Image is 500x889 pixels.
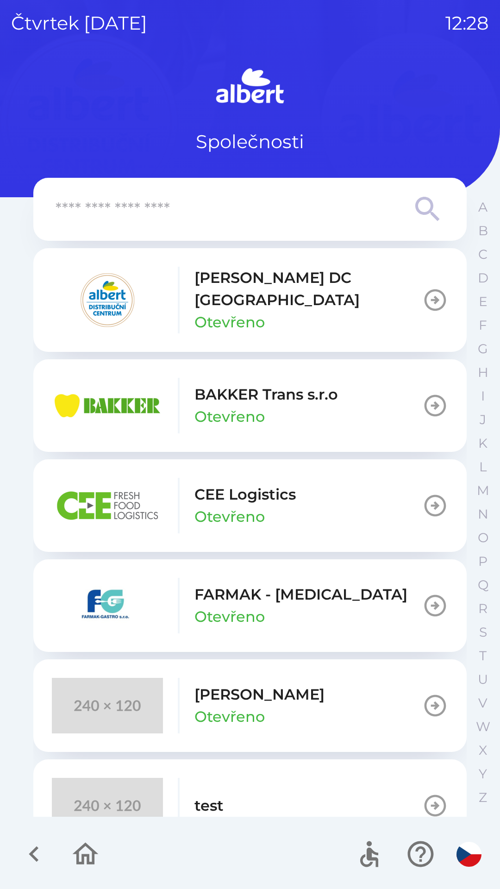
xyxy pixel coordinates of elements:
[471,337,494,361] button: G
[52,778,163,833] img: 240x120
[194,583,407,606] p: FARMAK - [MEDICAL_DATA]
[479,624,487,640] p: S
[471,691,494,715] button: V
[479,317,487,333] p: F
[478,246,487,263] p: C
[478,435,487,451] p: K
[471,455,494,479] button: L
[479,789,487,806] p: Z
[471,597,494,620] button: R
[471,739,494,762] button: X
[471,384,494,408] button: I
[194,483,296,506] p: CEE Logistics
[471,502,494,526] button: N
[11,9,147,37] p: čtvrtek [DATE]
[478,223,488,239] p: B
[479,648,487,664] p: T
[478,506,488,522] p: N
[471,550,494,573] button: P
[33,759,467,852] button: test
[471,266,494,290] button: D
[52,272,163,328] img: 092fc4fe-19c8-4166-ad20-d7efd4551fba.png
[471,573,494,597] button: Q
[471,715,494,739] button: W
[33,659,467,752] button: [PERSON_NAME]Otevřeno
[194,383,338,406] p: BAKKER Trans s.r.o
[477,482,489,499] p: M
[479,742,487,758] p: X
[471,620,494,644] button: S
[479,459,487,475] p: L
[478,553,487,570] p: P
[33,65,467,109] img: Logo
[194,506,265,528] p: Otevřeno
[471,786,494,809] button: Z
[194,311,265,333] p: Otevřeno
[471,644,494,668] button: T
[478,364,488,381] p: H
[479,766,487,782] p: Y
[194,795,224,817] p: test
[478,695,487,711] p: V
[471,668,494,691] button: U
[480,412,486,428] p: J
[471,408,494,432] button: J
[471,361,494,384] button: H
[194,683,325,706] p: [PERSON_NAME]
[476,719,490,735] p: W
[33,248,467,352] button: [PERSON_NAME] DC [GEOGRAPHIC_DATA]Otevřeno
[481,388,485,404] p: I
[196,128,304,156] p: Společnosti
[194,406,265,428] p: Otevřeno
[478,530,488,546] p: O
[52,578,163,633] img: 5ee10d7b-21a5-4c2b-ad2f-5ef9e4226557.png
[471,432,494,455] button: K
[33,459,467,552] button: CEE LogisticsOtevřeno
[52,478,163,533] img: ba8847e2-07ef-438b-a6f1-28de549c3032.png
[471,243,494,266] button: C
[456,842,481,867] img: cs flag
[471,762,494,786] button: Y
[471,526,494,550] button: O
[33,359,467,452] button: BAKKER Trans s.r.oOtevřeno
[445,9,489,37] p: 12:28
[471,219,494,243] button: B
[194,606,265,628] p: Otevřeno
[479,294,487,310] p: E
[471,313,494,337] button: F
[52,678,163,733] img: 240x120
[478,577,488,593] p: Q
[478,601,487,617] p: R
[478,341,488,357] p: G
[194,267,422,311] p: [PERSON_NAME] DC [GEOGRAPHIC_DATA]
[194,706,265,728] p: Otevřeno
[471,290,494,313] button: E
[471,479,494,502] button: M
[52,378,163,433] img: eba99837-dbda-48f3-8a63-9647f5990611.png
[478,270,488,286] p: D
[478,671,488,688] p: U
[33,559,467,652] button: FARMAK - [MEDICAL_DATA]Otevřeno
[471,195,494,219] button: A
[478,199,487,215] p: A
